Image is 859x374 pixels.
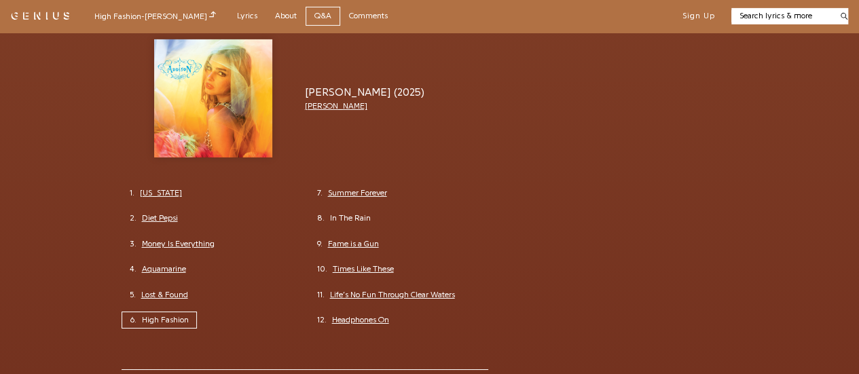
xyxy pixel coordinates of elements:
div: 10. [317,263,333,275]
a: Money Is Everything [142,238,215,250]
a: [PERSON_NAME] [305,102,367,110]
a: Diet Pepsi [142,212,178,224]
a: Summer Forever [328,187,387,199]
a: Aquamarine [142,263,186,275]
a: Fame is a Gun [328,238,379,250]
div: 8. [317,212,330,224]
a: In The Rain [330,212,371,224]
a: Lost & Found [141,289,188,301]
div: 2. [130,212,142,224]
div: High Fashion - [PERSON_NAME] [94,10,216,22]
div: 9. [317,238,328,250]
a: About [266,7,306,25]
input: Search lyrics & more [731,10,833,22]
button: Sign Up [682,11,715,22]
div: 5. [130,289,141,301]
div: High Fashion [130,312,189,329]
a: Times Like These [333,263,394,275]
div: 11. [317,289,330,301]
div: 3. [130,238,142,250]
a: Lyrics [228,7,266,25]
div: 12. [317,314,332,326]
div: 1. [130,187,140,199]
a: Headphones On [332,314,389,326]
a: [PERSON_NAME] (2025) [305,85,488,100]
a: Comments [340,7,397,25]
a: Life’s No Fun Through Clear Waters [330,289,455,301]
a: Q&A [306,7,340,25]
div: 7. [317,187,328,199]
div: 4. [130,263,142,275]
a: [US_STATE] [140,187,182,199]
